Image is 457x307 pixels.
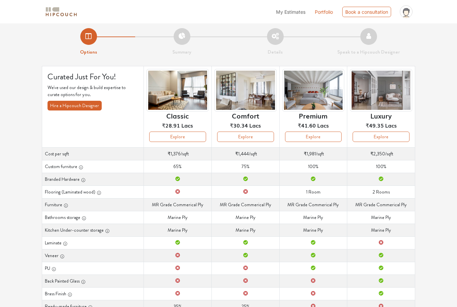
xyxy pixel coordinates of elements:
[337,48,400,56] strong: Speak to a Hipcouch Designer
[144,198,212,211] td: MR Grade Commerical Ply
[347,147,415,160] td: /sqft
[366,121,384,129] span: ₹49.35
[279,198,347,211] td: MR Grade Commerical Ply
[385,121,397,129] span: Lacs
[276,9,305,15] span: My Estimates
[211,147,279,160] td: /sqft
[48,72,138,81] h4: Curated Just For You!
[317,121,329,129] span: Lacs
[42,173,144,185] th: Branded Hardware
[211,198,279,211] td: MR Grade Commerical Ply
[42,211,144,224] th: Bathrooms storage
[42,198,144,211] th: Furniture
[279,224,347,236] td: Marine Ply
[211,160,279,173] td: 75%
[42,275,144,287] th: Back Painted Glass
[279,185,347,198] td: 1 Room
[279,147,347,160] td: /sqft
[42,287,144,300] th: Brass Finish
[42,147,144,160] th: Cost per sqft
[347,198,415,211] td: MR Grade Commerical Ply
[168,150,181,157] span: ₹1,376
[42,185,144,198] th: Flooring (Laminated wood)
[217,132,274,142] button: Explore
[80,48,97,56] strong: Options
[42,262,144,275] th: PU
[144,211,212,224] td: Marine Ply
[42,224,144,236] th: Kitchen Under-counter storage
[42,236,144,249] th: Laminate
[298,121,316,129] span: ₹41.60
[342,7,391,17] div: Book a consultation
[181,121,193,129] span: Lacs
[149,132,206,142] button: Explore
[268,48,283,56] strong: Details
[285,132,342,142] button: Explore
[230,121,248,129] span: ₹30.34
[304,150,316,157] span: ₹1,981
[166,111,189,120] h6: Classic
[211,211,279,224] td: Marine Ply
[214,69,277,111] img: header-preview
[147,69,209,111] img: header-preview
[48,101,102,110] button: Hire a Hipcouch Designer
[172,48,191,56] strong: Summary
[162,121,180,129] span: ₹28.91
[347,224,415,236] td: Marine Ply
[232,111,259,120] h6: Comfort
[350,69,412,111] img: header-preview
[144,160,212,173] td: 65%
[279,211,347,224] td: Marine Ply
[279,160,347,173] td: 100%
[347,185,415,198] td: 2 Rooms
[44,6,78,18] img: logo-horizontal.svg
[144,147,212,160] td: /sqft
[370,150,385,157] span: ₹2,350
[353,132,409,142] button: Explore
[235,150,249,157] span: ₹1,444
[44,4,78,19] span: logo-horizontal.svg
[347,211,415,224] td: Marine Ply
[370,111,392,120] h6: Luxury
[315,8,333,15] a: Portfolio
[211,224,279,236] td: Marine Ply
[48,84,138,98] p: We've used our design & build expertise to curate options for you.
[299,111,328,120] h6: Premium
[282,69,345,111] img: header-preview
[249,121,261,129] span: Lacs
[42,160,144,173] th: Custom furniture
[144,224,212,236] td: Marine Ply
[42,249,144,262] th: Veneer
[347,160,415,173] td: 100%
